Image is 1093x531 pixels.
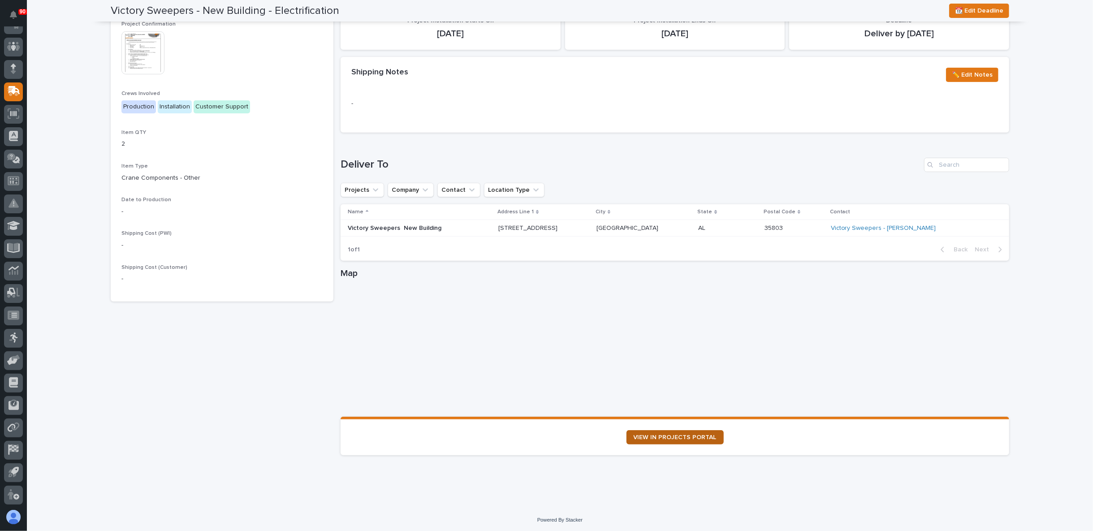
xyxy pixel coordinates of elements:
[626,430,724,445] a: VIEW IN PROJECTS PORTAL
[121,274,323,284] p: -
[4,508,23,527] button: users-avatar
[194,100,250,113] div: Customer Support
[351,28,550,39] p: [DATE]
[121,207,323,216] p: -
[498,224,589,232] p: [STREET_ADDRESS]
[437,183,480,197] button: Contact
[831,224,936,232] a: Victory Sweepers - [PERSON_NAME]
[596,223,660,232] p: [GEOGRAPHIC_DATA]
[975,246,994,254] span: Next
[121,130,146,135] span: Item QTY
[830,207,851,217] p: Contact
[764,207,795,217] p: Postal Code
[800,28,998,39] p: Deliver by [DATE]
[158,100,192,113] div: Installation
[341,282,1009,417] iframe: Map
[484,183,544,197] button: Location Type
[971,246,1009,254] button: Next
[933,246,971,254] button: Back
[121,139,323,149] p: 2
[121,164,148,169] span: Item Type
[388,183,434,197] button: Company
[4,5,23,24] button: Notifications
[924,158,1009,172] input: Search
[348,207,363,217] p: Name
[121,231,172,236] span: Shipping Cost (PWI)
[11,11,23,25] div: Notifications90
[121,22,176,27] span: Project Confirmation
[20,9,26,15] p: 90
[121,100,156,113] div: Production
[949,4,1009,18] button: 📆 Edit Deadline
[697,207,712,217] p: State
[348,224,491,232] p: Victory Sweepers New Building
[121,241,323,250] p: -
[596,207,605,217] p: City
[698,223,707,232] p: AL
[955,5,1003,16] span: 📆 Edit Deadline
[341,220,1009,236] tr: Victory Sweepers New Building[STREET_ADDRESS][GEOGRAPHIC_DATA][GEOGRAPHIC_DATA] ALAL 3580335803 V...
[341,158,920,171] h1: Deliver To
[341,268,1009,279] h1: Map
[121,91,160,96] span: Crews Involved
[121,265,187,270] span: Shipping Cost (Customer)
[121,197,171,203] span: Date to Production
[121,173,323,183] p: Crane Components - Other
[351,68,408,78] h2: Shipping Notes
[765,223,785,232] p: 35803
[948,246,968,254] span: Back
[537,517,583,522] a: Powered By Stacker
[351,99,560,108] p: -
[341,239,367,261] p: 1 of 1
[111,4,339,17] h2: Victory Sweepers - New Building - Electrification
[946,68,998,82] button: ✏️ Edit Notes
[634,434,717,440] span: VIEW IN PROJECTS PORTAL
[576,28,774,39] p: [DATE]
[341,183,384,197] button: Projects
[497,207,534,217] p: Address Line 1
[952,69,993,80] span: ✏️ Edit Notes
